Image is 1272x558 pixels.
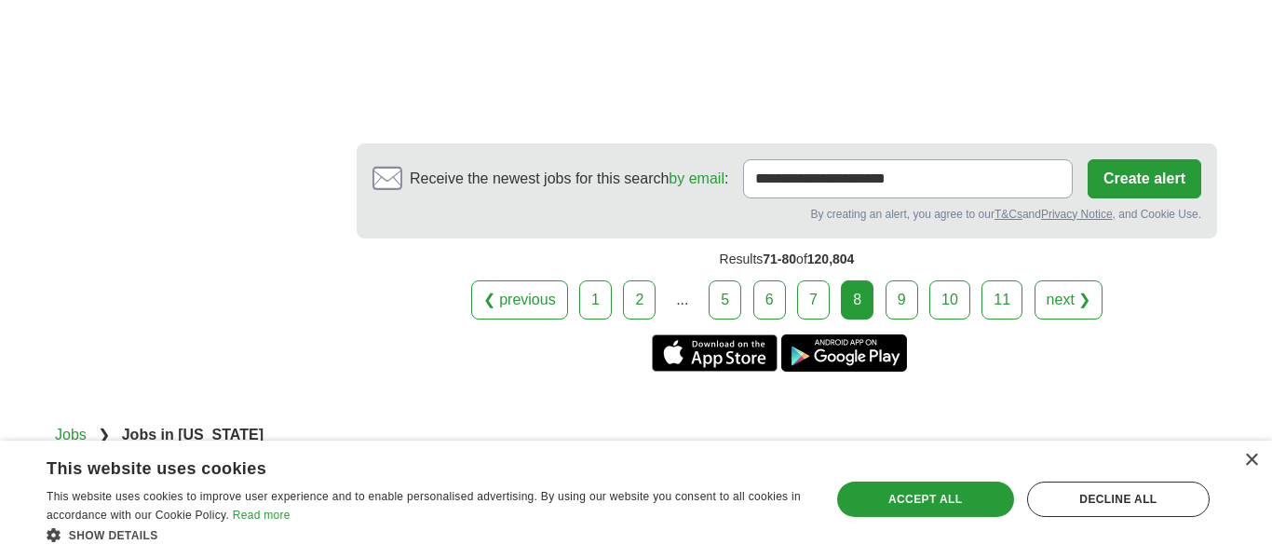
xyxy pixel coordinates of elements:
[763,252,796,266] span: 71-80
[47,452,760,480] div: This website uses cookies
[233,509,291,522] a: Read more, opens a new window
[1027,482,1210,517] div: Decline all
[1035,280,1103,320] a: next ❯
[98,427,110,442] span: ❯
[1244,454,1258,468] div: Close
[886,280,918,320] a: 9
[1041,208,1113,221] a: Privacy Notice
[47,525,806,544] div: Show details
[579,280,612,320] a: 1
[69,529,158,542] span: Show details
[623,280,656,320] a: 2
[55,427,87,442] a: Jobs
[410,168,728,190] span: Receive the newest jobs for this search :
[652,334,778,372] a: Get the iPhone app
[669,170,724,186] a: by email
[929,280,970,320] a: 10
[981,280,1022,320] a: 11
[837,482,1014,517] div: Accept all
[995,208,1022,221] a: T&Cs
[372,206,1201,223] div: By creating an alert, you agree to our and , and Cookie Use.
[664,281,701,319] div: ...
[781,334,907,372] a: Get the Android app
[1088,159,1201,198] button: Create alert
[807,252,855,266] span: 120,804
[47,490,801,522] span: This website uses cookies to improve user experience and to enable personalised advertising. By u...
[357,238,1217,280] div: Results of
[122,427,264,442] strong: Jobs in [US_STATE]
[841,280,873,320] div: 8
[471,280,568,320] a: ❮ previous
[753,280,786,320] a: 6
[709,280,741,320] a: 5
[797,280,830,320] a: 7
